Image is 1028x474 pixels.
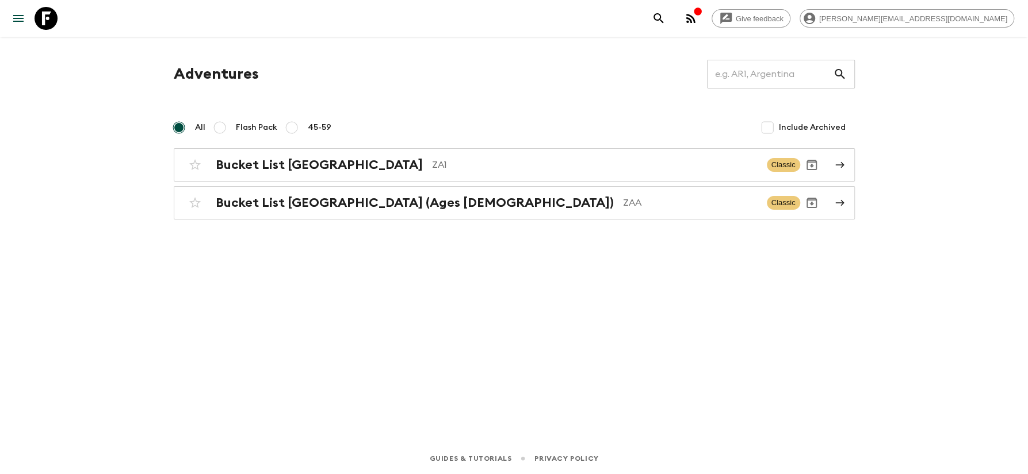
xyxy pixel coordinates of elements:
button: Archive [800,191,823,214]
p: ZA1 [432,158,758,172]
a: Guides & Tutorials [429,452,511,465]
span: 45-59 [308,122,331,133]
h2: Bucket List [GEOGRAPHIC_DATA] [216,157,423,172]
a: Privacy Policy [534,452,598,465]
div: [PERSON_NAME][EMAIL_ADDRESS][DOMAIN_NAME] [800,9,1014,28]
span: [PERSON_NAME][EMAIL_ADDRESS][DOMAIN_NAME] [813,14,1014,23]
p: ZAA [623,196,758,210]
button: menu [7,7,30,30]
h2: Bucket List [GEOGRAPHIC_DATA] (Ages [DEMOGRAPHIC_DATA]) [216,195,614,210]
span: All [195,122,205,133]
a: Give feedback [712,9,790,28]
span: Classic [767,196,800,210]
span: Classic [767,158,800,172]
span: Give feedback [729,14,790,23]
input: e.g. AR1, Argentina [707,58,833,90]
button: search adventures [647,7,670,30]
a: Bucket List [GEOGRAPHIC_DATA]ZA1ClassicArchive [174,148,855,182]
span: Flash Pack [236,122,277,133]
a: Bucket List [GEOGRAPHIC_DATA] (Ages [DEMOGRAPHIC_DATA])ZAAClassicArchive [174,186,855,219]
h1: Adventures [174,63,259,86]
span: Include Archived [779,122,846,133]
button: Archive [800,153,823,176]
